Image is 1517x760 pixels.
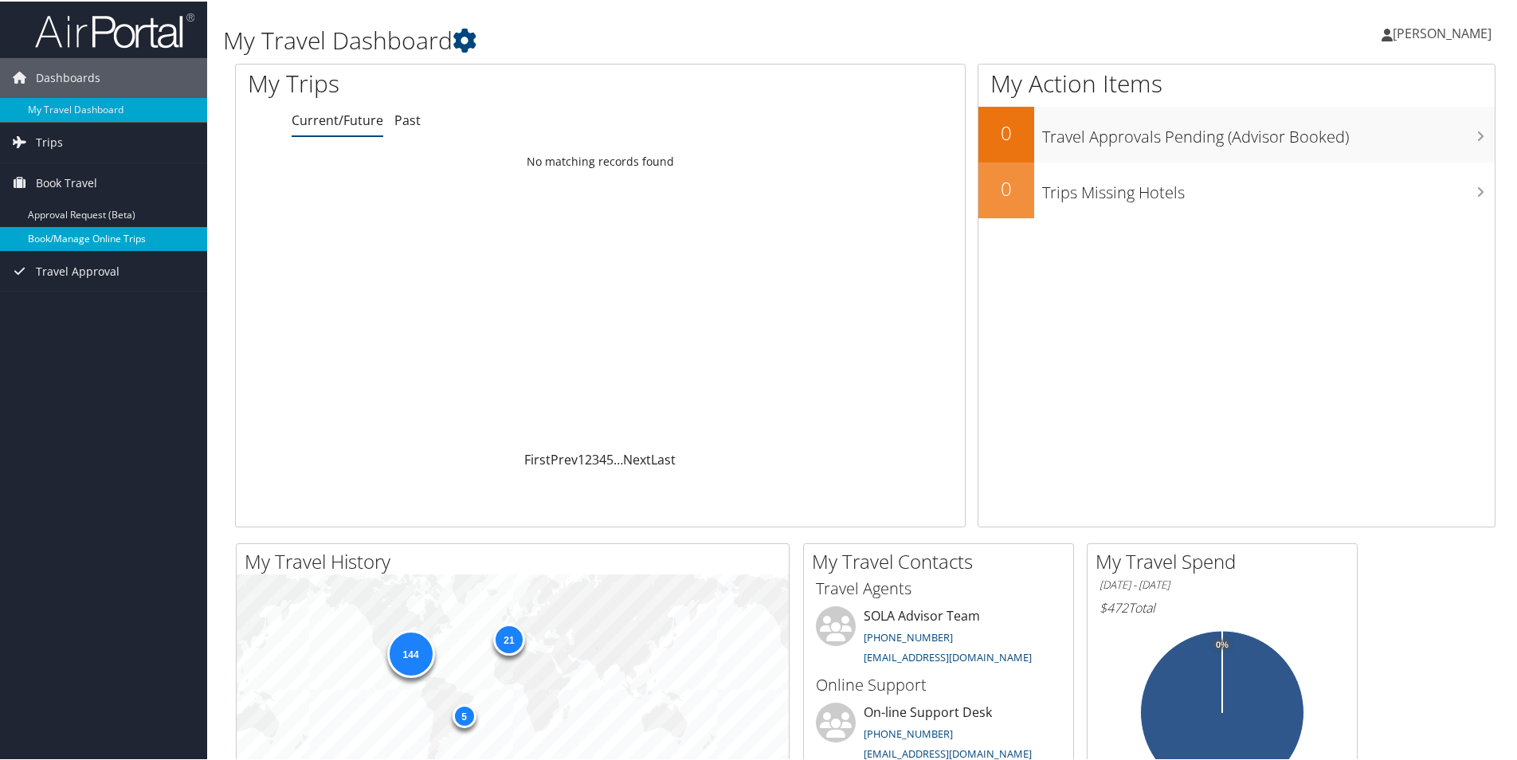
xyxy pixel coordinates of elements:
[292,110,383,127] a: Current/Future
[1042,116,1495,147] h3: Travel Approvals Pending (Advisor Booked)
[394,110,421,127] a: Past
[651,449,676,467] a: Last
[864,629,953,643] a: [PHONE_NUMBER]
[613,449,623,467] span: …
[585,449,592,467] a: 2
[978,65,1495,99] h1: My Action Items
[812,546,1073,574] h2: My Travel Contacts
[864,725,953,739] a: [PHONE_NUMBER]
[551,449,578,467] a: Prev
[36,250,120,290] span: Travel Approval
[816,672,1061,695] h3: Online Support
[245,546,789,574] h2: My Travel History
[223,22,1080,56] h1: My Travel Dashboard
[36,162,97,202] span: Book Travel
[578,449,585,467] a: 1
[492,622,524,654] div: 21
[606,449,613,467] a: 5
[864,745,1032,759] a: [EMAIL_ADDRESS][DOMAIN_NAME]
[599,449,606,467] a: 4
[864,648,1032,663] a: [EMAIL_ADDRESS][DOMAIN_NAME]
[35,10,194,48] img: airportal-logo.png
[36,57,100,96] span: Dashboards
[386,629,434,676] div: 144
[36,121,63,161] span: Trips
[1042,172,1495,202] h3: Trips Missing Hotels
[978,174,1034,201] h2: 0
[1216,639,1229,648] tspan: 0%
[978,161,1495,217] a: 0Trips Missing Hotels
[592,449,599,467] a: 3
[1096,546,1357,574] h2: My Travel Spend
[808,605,1069,670] li: SOLA Advisor Team
[1100,576,1345,591] h6: [DATE] - [DATE]
[816,576,1061,598] h3: Travel Agents
[1100,597,1128,615] span: $472
[524,449,551,467] a: First
[452,703,476,727] div: 5
[978,105,1495,161] a: 0Travel Approvals Pending (Advisor Booked)
[623,449,651,467] a: Next
[1100,597,1345,615] h6: Total
[248,65,649,99] h1: My Trips
[978,118,1034,145] h2: 0
[1382,8,1507,56] a: [PERSON_NAME]
[236,146,965,174] td: No matching records found
[1393,23,1492,41] span: [PERSON_NAME]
